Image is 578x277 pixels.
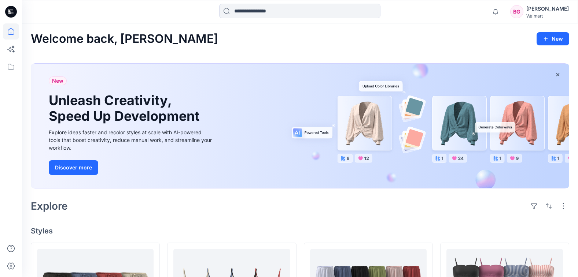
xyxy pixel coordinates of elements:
h2: Welcome back, [PERSON_NAME] [31,32,218,46]
button: New [537,32,569,45]
a: Discover more [49,160,214,175]
h1: Unleash Creativity, Speed Up Development [49,93,203,124]
h2: Explore [31,200,68,212]
div: Walmart [526,13,569,19]
h4: Styles [31,227,569,235]
button: Discover more [49,160,98,175]
div: [PERSON_NAME] [526,4,569,13]
div: BG [510,5,523,18]
div: Explore ideas faster and recolor styles at scale with AI-powered tools that boost creativity, red... [49,128,214,151]
span: New [52,76,63,85]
